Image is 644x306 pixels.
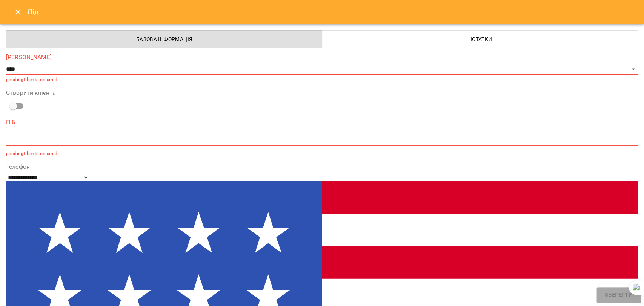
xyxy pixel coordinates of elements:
[6,30,322,48] button: Базова інформація
[6,76,638,84] p: pendingClients.required
[327,35,633,44] span: Нотатки
[6,54,638,60] label: [PERSON_NAME]
[6,174,89,181] select: Phone number country
[6,90,638,96] label: Створити клієнта
[6,150,638,158] p: pendingClients.required
[322,30,638,48] button: Нотатки
[11,35,318,44] span: Базова інформація
[6,164,638,170] label: Телефон
[27,6,635,18] h6: Лід
[9,3,27,21] button: Close
[6,119,638,125] label: ПІБ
